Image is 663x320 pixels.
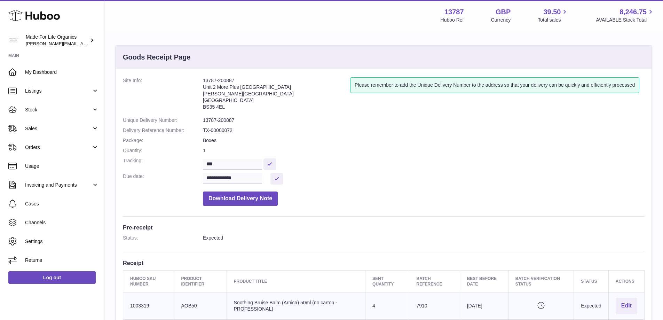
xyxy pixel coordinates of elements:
td: Expected [574,292,608,320]
span: Usage [25,163,99,170]
span: Settings [25,238,99,245]
span: Stock [25,107,92,113]
img: geoff.winwood@madeforlifeorganics.com [8,35,19,46]
span: Sales [25,125,92,132]
span: Invoicing and Payments [25,182,92,188]
dt: Delivery Reference Number: [123,127,203,134]
dt: Status: [123,235,203,241]
h3: Goods Receipt Page [123,53,191,62]
div: Made For Life Organics [26,34,88,47]
button: Edit [616,298,637,314]
dt: Unique Delivery Number: [123,117,203,124]
dd: Boxes [203,137,645,144]
dt: Tracking: [123,157,203,170]
td: 7910 [409,292,460,320]
th: Product title [227,270,365,292]
th: Batch Reference [409,270,460,292]
span: Cases [25,201,99,207]
span: [PERSON_NAME][EMAIL_ADDRESS][PERSON_NAME][DOMAIN_NAME] [26,41,177,46]
button: Download Delivery Note [203,192,278,206]
span: 8,246.75 [619,7,647,17]
strong: 13787 [444,7,464,17]
td: 1003319 [123,292,174,320]
span: AVAILABLE Stock Total [596,17,655,23]
th: Batch Verification Status [508,270,574,292]
th: Best Before Date [460,270,508,292]
dd: 13787-200887 [203,117,645,124]
span: Returns [25,257,99,264]
dt: Package: [123,137,203,144]
dt: Due date: [123,173,203,185]
th: Actions [608,270,644,292]
a: Log out [8,271,96,284]
div: Huboo Ref [441,17,464,23]
dd: 1 [203,147,645,154]
th: Sent Quantity [365,270,409,292]
span: My Dashboard [25,69,99,76]
th: Huboo SKU Number [123,270,174,292]
span: Orders [25,144,92,151]
span: Total sales [538,17,569,23]
td: 4 [365,292,409,320]
strong: GBP [496,7,511,17]
dd: TX-00000072 [203,127,645,134]
a: 39.50 Total sales [538,7,569,23]
th: Status [574,270,608,292]
td: Soothing Bruise Balm (Arnica) 50ml (no carton - PROFESSIONAL) [227,292,365,320]
dt: Site Info: [123,77,203,114]
span: Channels [25,219,99,226]
h3: Pre-receipt [123,224,645,231]
a: 8,246.75 AVAILABLE Stock Total [596,7,655,23]
address: 13787-200887 Unit 2 More Plus [GEOGRAPHIC_DATA] [PERSON_NAME][GEOGRAPHIC_DATA] [GEOGRAPHIC_DATA] ... [203,77,350,114]
h3: Receipt [123,259,645,267]
td: AOB50 [174,292,227,320]
th: Product Identifier [174,270,227,292]
div: Currency [491,17,511,23]
span: 39.50 [543,7,561,17]
span: Listings [25,88,92,94]
td: [DATE] [460,292,508,320]
div: Please remember to add the Unique Delivery Number to the address so that your delivery can be qui... [350,77,639,93]
dd: Expected [203,235,645,241]
dt: Quantity: [123,147,203,154]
